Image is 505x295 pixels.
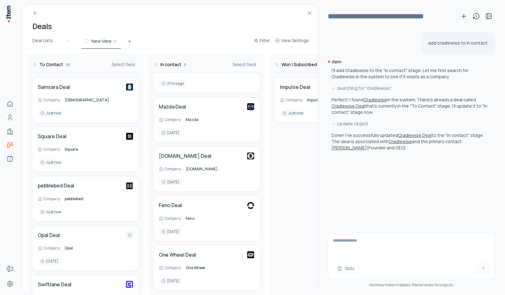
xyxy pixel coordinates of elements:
[43,147,61,152] span: Company :
[331,145,367,151] button: [PERSON_NAME]
[331,85,488,92] div: Searching for "cradlewise"
[43,196,61,201] span: Company :
[160,61,181,68] h3: In contact
[428,40,488,46] p: add cradlewise to in contact
[4,278,16,290] a: Settings
[38,159,64,166] div: Just now
[275,54,381,73] div: Won | Subscribed
[126,83,133,91] img: Samsara
[282,61,317,68] h3: Won | Subscribed
[38,109,64,117] div: Just now
[364,97,387,103] button: Cradlewise
[186,166,218,172] span: [DOMAIN_NAME]
[159,103,186,110] a: Mazda Deal
[186,117,199,122] span: Mazda
[159,228,182,235] div: [DATE]
[389,138,412,145] button: Cradlewise
[159,251,196,259] a: One Wheel Deal
[164,265,182,270] span: Company :
[280,83,310,91] a: Impulse Deal
[65,196,83,201] span: pebblebed
[126,281,133,288] img: Swiftlane
[91,38,111,44] span: New View
[65,147,78,152] span: Square
[4,152,16,165] a: Agents
[65,97,109,103] span: [DEMOGRAPHIC_DATA]
[159,80,186,87] div: 21 hrs ago
[247,103,254,110] img: Mazda
[38,231,60,239] a: Opal Deal
[38,182,74,189] a: pebblebed Deal
[369,282,377,288] i: item
[154,98,260,142] div: Mazda DealMazdaCompany:Mazda[DATE]
[126,133,133,140] img: Square
[164,216,182,221] span: Company :
[186,216,194,221] span: Feno
[32,54,139,73] div: To Contact58Select field
[66,62,70,67] span: 58
[154,54,260,73] div: In contact8Select field
[113,38,117,44] span: 70
[126,182,133,190] img: pebblebed
[4,139,16,151] a: deals
[280,109,306,117] div: Just now
[32,21,52,31] h1: Deals
[260,37,270,44] span: Filter
[32,226,139,270] div: Opal DealOCompany:Opal[DATE]
[470,10,483,22] button: View history
[154,246,260,290] div: One Wheel DealOne WheelCompany:One Wheel[DATE]
[398,132,432,138] button: Cradlewise Deal
[331,97,487,115] p: Perfect! I found in the system. There's already a deal called that's currently in the "To Contact...
[154,196,260,240] div: Feno DealFenoCompany:Feno[DATE]
[251,37,272,48] button: Filter
[81,37,121,49] button: New View70
[247,202,254,209] img: Feno
[483,10,495,22] button: Toggle sidebar
[186,265,205,270] span: One Wheel
[233,61,256,68] span: Select field
[272,37,311,48] button: View Settings
[286,98,303,103] span: Company :
[159,277,182,285] div: [DATE]
[345,265,355,272] span: Skills
[281,37,309,44] span: View Settings
[328,283,495,288] div: may make mistakes. Please review its outputs.
[43,98,61,103] span: Company :
[32,177,139,221] div: pebblebed DealpebblebedCompany:pebblebedJust now
[331,132,484,151] p: Done! I've successfully updated to the "In contact" stage. The deal is associated with and the pr...
[458,10,470,22] button: New conversation
[38,258,61,265] div: [DATE]
[164,167,182,172] span: Company :
[5,5,11,23] img: Item Brain Logo
[333,264,359,273] button: Skills
[4,111,16,124] a: Contacts
[247,152,254,160] img: Door.com
[32,78,139,122] div: Samsara DealSamsaraCompany:[DEMOGRAPHIC_DATA]Just now
[65,245,73,251] span: Opal
[331,103,365,109] button: Cradlewise Deal
[184,62,186,67] span: 8
[38,133,66,140] a: Square Deal
[4,98,16,110] a: Home
[38,83,70,91] a: Samsara Deal
[126,231,133,239] div: O
[38,281,71,288] a: Swiftlane Deal
[331,59,342,65] i: item:
[159,152,211,160] a: [DOMAIN_NAME] Deal
[331,120,488,127] div: Update Object
[43,246,61,251] span: Company :
[4,125,16,138] a: Companies
[159,129,182,137] div: [DATE]
[39,61,63,68] h3: To Contact
[159,201,182,209] h4: Feno Deal
[275,78,381,122] div: Impulse DealCompany:ImpulseJust now
[159,178,182,186] div: [DATE]
[111,61,135,68] span: Select field
[4,263,16,275] a: Forms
